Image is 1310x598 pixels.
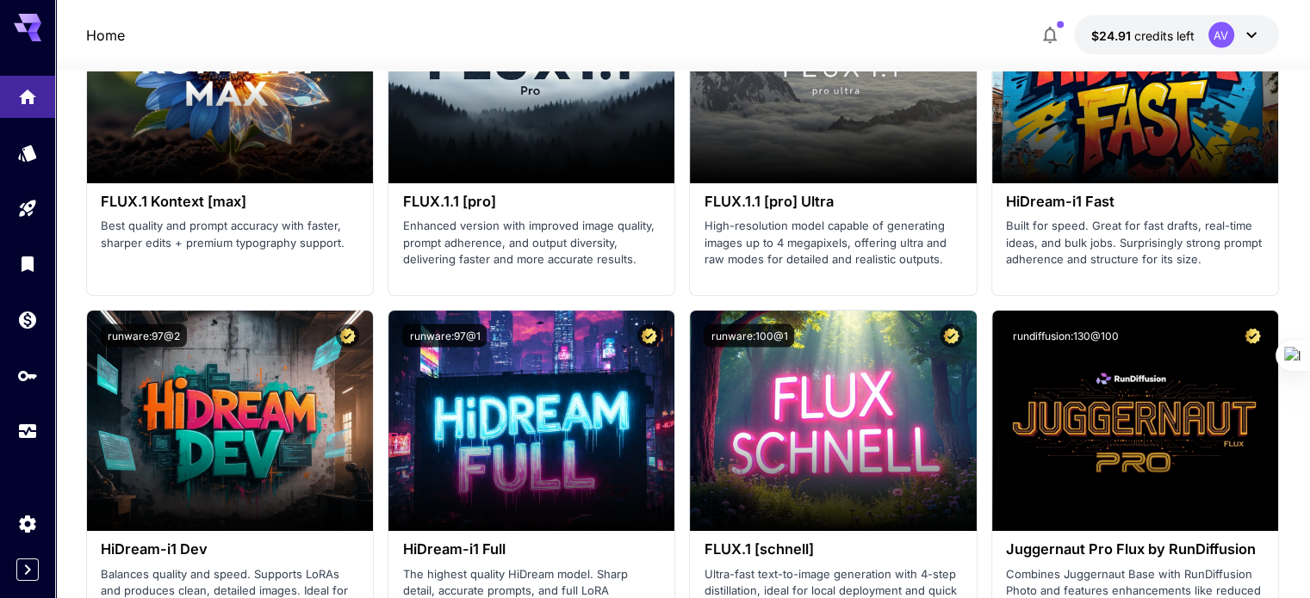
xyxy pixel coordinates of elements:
button: $24.90567AV [1074,15,1279,55]
button: Expand sidebar [16,558,39,581]
div: Usage [17,421,38,442]
a: Home [86,25,125,46]
div: Playground [17,198,38,219]
button: runware:97@2 [101,324,187,348]
h3: HiDream-i1 Dev [101,541,359,558]
button: rundiffusion:130@100 [1006,324,1126,348]
button: Certified Model – Vetted for best performance and includes a commercial license. [1241,324,1264,348]
span: $24.91 [1091,28,1134,43]
img: alt [690,311,976,531]
div: Settings [17,513,38,534]
button: runware:97@1 [402,324,487,348]
div: $24.90567 [1091,27,1195,45]
p: Built for speed. Great for fast drafts, real-time ideas, and bulk jobs. Surprisingly strong promp... [1006,218,1264,268]
div: Models [17,142,38,163]
p: High-resolution model capable of generating images up to 4 megapixels, offering ultra and raw mod... [704,218,962,268]
button: Certified Model – Vetted for best performance and includes a commercial license. [336,324,359,348]
h3: HiDream-i1 Fast [1006,194,1264,210]
p: Best quality and prompt accuracy with faster, sharper edits + premium typography support. [101,218,359,251]
div: Library [17,253,38,274]
p: Enhanced version with improved image quality, prompt adherence, and output diversity, delivering ... [402,218,661,268]
button: Certified Model – Vetted for best performance and includes a commercial license. [637,324,661,348]
div: Wallet [17,309,38,330]
button: Certified Model – Vetted for best performance and includes a commercial license. [940,324,963,348]
span: credits left [1134,28,1195,43]
h3: FLUX.1.1 [pro] [402,194,661,210]
h3: FLUX.1.1 [pro] Ultra [704,194,962,210]
h3: HiDream-i1 Full [402,541,661,558]
h3: Juggernaut Pro Flux by RunDiffusion [1006,541,1264,558]
img: alt [87,311,373,531]
h3: FLUX.1 [schnell] [704,541,962,558]
img: alt [388,311,674,531]
button: runware:100@1 [704,324,794,348]
h3: FLUX.1 Kontext [max] [101,194,359,210]
div: AV [1208,22,1234,48]
div: Home [17,82,38,103]
img: alt [992,311,1278,531]
nav: breadcrumb [86,25,125,46]
div: API Keys [17,365,38,386]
